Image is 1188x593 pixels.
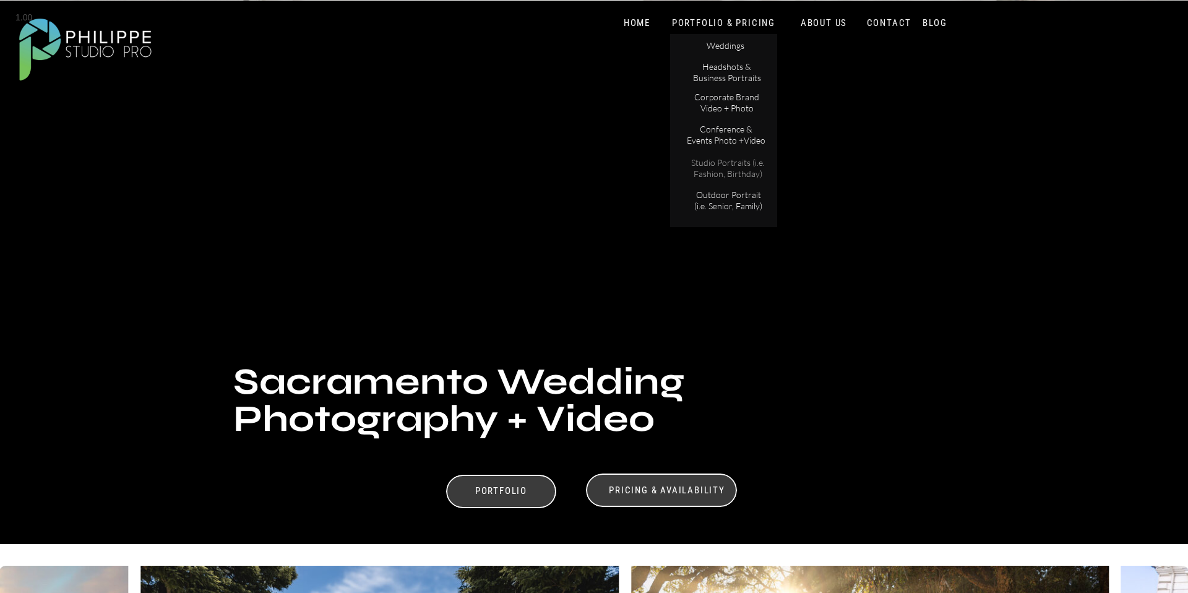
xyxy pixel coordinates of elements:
a: BLOG [919,17,950,29]
a: Studio Portraits (i.e. Fashion, Birthday) [686,157,770,179]
a: Weddings [691,40,760,53]
h2: Don't just take our word for it [611,304,969,423]
a: Conference & Events Photo +Video [686,124,765,145]
a: Headshots & Business Portraits [692,61,762,83]
h1: Sacramento Wedding Photography + Video [233,363,955,453]
a: PORTFOLIO & PRICING [668,17,779,29]
a: Outdoor Portrait (i.e. Senior, Family) [689,189,767,211]
p: 70+ 5 Star reviews on Google & Yelp [718,468,885,501]
a: ABOUT US [798,17,850,29]
a: HOME [611,17,663,29]
a: Pricing & Availability [605,485,729,496]
a: Portfolio [458,485,544,500]
a: Corporate Brand Video + Photo [692,92,762,113]
a: CONTACT [864,17,915,29]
